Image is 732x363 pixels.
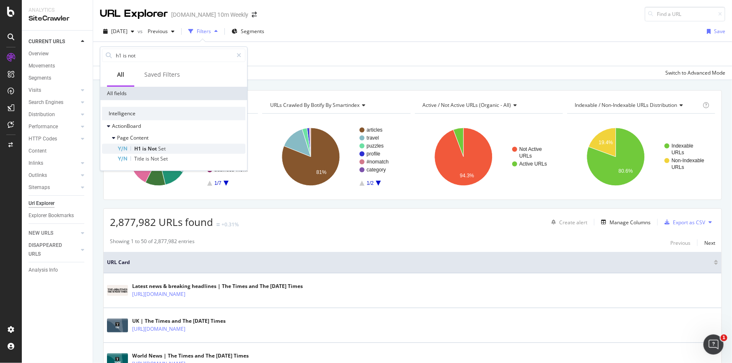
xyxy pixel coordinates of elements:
[673,219,705,226] div: Export as CSV
[29,74,87,83] a: Segments
[185,25,221,38] button: Filters
[367,143,384,149] text: puzzles
[415,120,562,193] div: A chart.
[29,86,41,95] div: Visits
[661,215,705,229] button: Export as CSV
[29,266,58,275] div: Analysis Info
[130,134,148,141] span: Content
[29,183,50,192] div: Sitemaps
[29,62,87,70] a: Movements
[29,159,43,168] div: Inlinks
[29,171,78,180] a: Outlinks
[134,155,146,162] span: Title
[214,167,248,173] text: business-mo…
[714,28,725,35] div: Save
[662,66,725,80] button: Switch to Advanced Mode
[703,334,724,355] iframe: Intercom live chat
[618,168,633,174] text: 80.6%
[575,101,677,109] span: Indexable / Non-Indexable URLs distribution
[29,7,86,14] div: Analytics
[672,150,684,156] text: URLs
[110,215,213,229] span: 2,877,982 URLs found
[29,37,78,46] a: CURRENT URLS
[148,145,158,152] span: Not
[672,164,684,170] text: URLs
[704,239,715,246] div: Next
[29,159,78,168] a: Inlinks
[29,183,78,192] a: Sitemaps
[29,122,58,131] div: Performance
[29,241,78,259] a: DISAPPEARED URLS
[107,259,712,266] span: URL Card
[367,127,383,133] text: articles
[567,120,714,193] svg: A chart.
[519,153,532,159] text: URLs
[107,319,128,332] img: main image
[29,49,87,58] a: Overview
[102,107,245,120] div: Intelligence
[29,86,78,95] a: Visits
[221,221,239,228] div: +0.31%
[29,135,78,143] a: HTTP Codes
[216,223,220,226] img: Equal
[138,28,144,35] span: vs
[132,352,249,360] div: World News | The Times and The [DATE] Times
[100,7,168,21] div: URL Explorer
[262,120,409,193] svg: A chart.
[160,155,168,162] span: Set
[672,143,693,149] text: Indexable
[460,173,474,179] text: 94.3%
[270,101,359,109] span: URLs Crawled By Botify By smartindex
[599,140,613,145] text: 19.4%
[29,135,57,143] div: HTTP Codes
[100,87,247,100] div: All fields
[241,28,264,35] span: Segments
[421,99,555,112] h4: Active / Not Active URLs
[29,229,53,238] div: NEW URLS
[29,266,87,275] a: Analysis Info
[29,241,71,259] div: DISAPPEARED URLS
[672,158,704,163] text: Non-Indexable
[29,98,63,107] div: Search Engines
[132,290,185,298] a: [URL][DOMAIN_NAME]
[703,25,725,38] button: Save
[29,147,87,156] a: Content
[110,120,257,193] div: A chart.
[29,199,87,208] a: Url Explorer
[144,70,180,79] div: Saved Filters
[519,146,542,152] text: Not Active
[132,317,226,325] div: UK | The Times and The [DATE] Times
[645,7,725,21] input: Find a URL
[670,238,690,248] button: Previous
[134,145,142,152] span: H1
[367,167,386,173] text: category
[670,239,690,246] div: Previous
[111,28,128,35] span: 2025 Aug. 15th
[158,145,166,152] span: Set
[29,74,51,83] div: Segments
[610,219,651,226] div: Manage Columns
[112,122,141,130] span: ActionBoard
[151,155,160,162] span: Not
[132,283,303,290] div: Latest news & breaking headlines | The Times and The [DATE] Times
[29,14,86,23] div: SiteCrawler
[29,147,47,156] div: Content
[115,49,233,62] input: Search by field name
[29,229,78,238] a: NEW URLS
[268,99,403,112] h4: URLs Crawled By Botify By smartindex
[144,28,168,35] span: Previous
[29,49,49,58] div: Overview
[144,25,178,38] button: Previous
[29,211,74,220] div: Explorer Bookmarks
[146,155,151,162] span: is
[367,159,389,165] text: #nomatch
[367,151,380,157] text: profile
[519,161,547,167] text: Active URLs
[29,98,78,107] a: Search Engines
[197,28,211,35] div: Filters
[117,70,124,79] div: All
[29,199,55,208] div: Url Explorer
[665,69,725,76] div: Switch to Advanced Mode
